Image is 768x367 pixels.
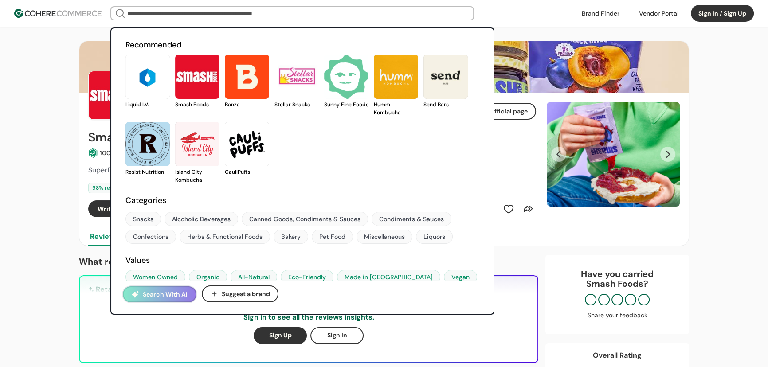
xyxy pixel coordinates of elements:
img: Slide 0 [547,102,680,207]
div: Carousel [547,102,680,207]
h2: Values [125,254,479,266]
div: Eco-Friendly [288,273,326,282]
div: 98 % retailers recommend this brand [88,183,190,193]
a: Pet Food [312,230,353,244]
a: Snacks [125,212,161,226]
button: Sign Up [254,327,307,344]
div: Alcoholic Beverages [172,215,231,224]
div: Have you carried [554,269,680,289]
a: Condiments & Sauces [372,212,451,226]
a: Women Owned [125,270,185,284]
h2: Categories [125,195,479,207]
button: Next Slide [660,147,675,162]
p: What retail buyers are saying about this brand [79,255,538,268]
a: Eco-Friendly [281,270,333,284]
img: Brand cover image [79,41,689,93]
span: Superfood Jams & Jam Packed Snacks [88,165,214,175]
button: Official page [481,103,536,120]
p: Sign in to see all the reviews insights. [243,312,374,323]
div: Canned Goods, Condiments & Sauces [249,215,360,224]
a: Vegan [444,270,477,284]
a: Canned Goods, Condiments & Sauces [242,212,368,226]
button: Sign In [310,327,364,344]
h2: Recommended [125,39,479,51]
div: Organic [196,273,219,282]
div: Liquors [423,232,445,242]
a: Bakery [274,230,308,244]
a: All-Natural [231,270,277,284]
span: 100 [100,149,110,157]
button: Previous Slide [551,147,566,162]
div: Snacks [133,215,153,224]
a: Alcoholic Beverages [165,212,238,226]
div: Share your feedback [554,311,680,320]
button: Write a Review [88,200,151,217]
div: Miscellaneous [364,232,405,242]
button: Reviews insights [88,228,150,246]
h2: Smash Foods [88,130,166,144]
div: All-Natural [238,273,270,282]
div: Condiments & Sauces [379,215,444,224]
div: Vegan [451,273,470,282]
img: Brand Photo [88,71,137,120]
div: Made in [GEOGRAPHIC_DATA] [345,273,433,282]
button: Sign In / Sign Up [691,5,754,22]
button: Search With AI [123,286,196,302]
div: Pet Food [319,232,345,242]
div: Women Owned [133,273,178,282]
img: Cohere Logo [14,9,102,18]
div: Herbs & Functional Foods [187,232,263,242]
a: Liquors [416,230,453,244]
a: Miscellaneous [357,230,412,244]
a: Organic [189,270,227,284]
div: Confections [133,232,168,242]
a: Made in [GEOGRAPHIC_DATA] [337,270,440,284]
div: Bakery [281,232,301,242]
a: Herbs & Functional Foods [180,230,270,244]
button: Suggest a brand [202,285,278,302]
div: Overall Rating [593,350,642,361]
div: Slide 1 [547,102,680,207]
p: Smash Foods ? [554,279,680,289]
a: Confections [125,230,176,244]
